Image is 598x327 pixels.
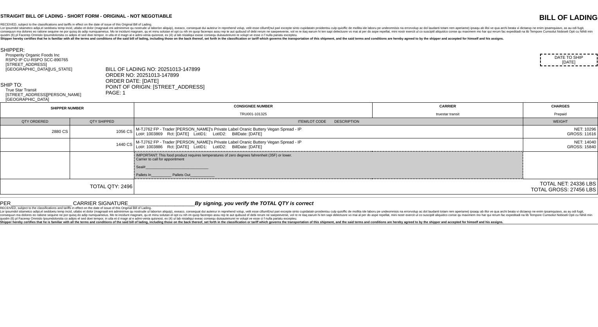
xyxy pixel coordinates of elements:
div: SHIP TO: [0,82,105,88]
div: BILL OF LADING NO: 20251013-147899 ORDER NO: 20251013-147899 ORDER DATE: [DATE] POINT OF ORIGIN: ... [106,66,598,96]
td: TOTAL NET: 24336 LBS TOTAL GROSS: 27456 LBS [134,179,598,194]
td: IMPORTANT: This food product requires temperatures of zero degrees fahrenheit (35F) or lower. Car... [134,151,523,179]
div: BILL OF LADING [438,13,598,22]
div: Prosperity Organic Foods Inc RSPO IP CU-RSPO SCC-890765 [STREET_ADDRESS] [GEOGRAPHIC_DATA][US_STATE] [5,53,104,72]
span: By signing, you verify the TOTAL QTY is correct [195,200,313,206]
td: NET: 10296 GROSS: 11616 [523,125,598,138]
td: M-TJ762 FP - Trader [PERSON_NAME]'s Private Label Oranic Buttery Vegan Spread - IP Lot#: 1003869 ... [134,125,523,138]
div: truestar transit [374,112,521,116]
td: TOTAL QTY: 2496 [0,179,134,194]
td: CARRIER [372,103,523,118]
div: TRU001-101325 [136,112,371,116]
td: 2880 CS [0,125,70,138]
td: CONSIGNEE NUMBER [134,103,373,118]
td: QTY SHIPPED [70,118,134,125]
div: DATE TO SHIP [DATE] [540,54,598,66]
div: Shipper hereby certifies that he is familiar with all the terms and conditions of the said bill o... [0,37,598,40]
td: QTY ORDERED [0,118,70,125]
td: WEIGHT [523,118,598,125]
td: 1056 CS [70,125,134,138]
td: NET: 14040 GROSS: 15840 [523,138,598,152]
td: SHIPPER NUMBER [0,103,134,118]
td: 1440 CS [70,138,134,152]
div: Prepaid [525,112,596,116]
div: True Star Transit [STREET_ADDRESS][PERSON_NAME] [GEOGRAPHIC_DATA] [5,88,104,102]
div: SHIPPER: [0,47,105,53]
td: M-TJ762 FP - Trader [PERSON_NAME]'s Private Label Oranic Buttery Vegan Spread - IP Lot#: 1003886 ... [134,138,523,152]
td: ITEM/LOT CODE DESCRIPTION [134,118,523,125]
td: CHARGES [523,103,598,118]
